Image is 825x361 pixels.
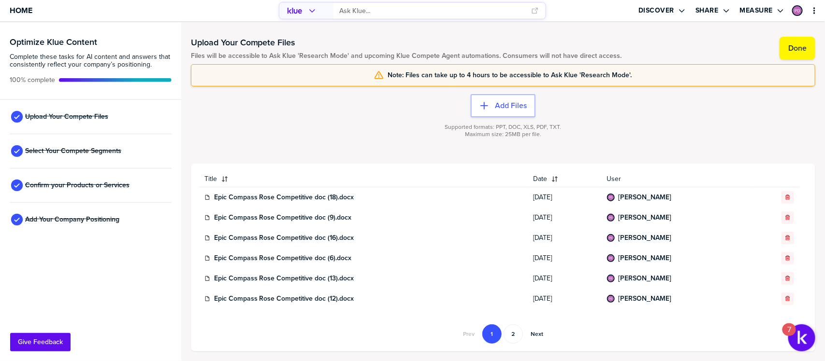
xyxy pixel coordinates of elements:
[214,194,354,201] a: Epic Compass Rose Competitive doc (18).docx
[10,333,71,351] button: Give Feedback
[445,124,561,131] span: Supported formats: PPT, DOC, XLS, PDF, TXT.
[533,194,595,201] span: [DATE]
[456,324,550,344] nav: Pagination Navigation
[10,38,172,46] h3: Optimize Klue Content
[619,275,672,282] a: [PERSON_NAME]
[607,194,615,201] div: Priyanshi Dwivedi
[204,175,217,183] span: Title
[495,101,527,111] label: Add Files
[740,6,773,15] label: Measure
[793,6,802,15] img: 40206ca5310b45c849f0f6904836f26c-sml.png
[619,234,672,242] a: [PERSON_NAME]
[608,276,614,281] img: 40206ca5310b45c849f0f6904836f26c-sml.png
[607,214,615,222] div: Priyanshi Dwivedi
[533,275,595,282] span: [DATE]
[607,295,615,303] div: Priyanshi Dwivedi
[638,6,674,15] label: Discover
[607,175,747,183] span: User
[787,330,791,342] div: 7
[10,6,32,14] span: Home
[339,3,525,19] input: Ask Klue...
[788,324,815,351] button: Open Resource Center, 7 new notifications
[10,53,172,69] span: Complete these tasks for AI content and answers that consistently reflect your company’s position...
[533,214,595,222] span: [DATE]
[25,181,130,189] span: Confirm your Products or Services
[619,214,672,222] a: [PERSON_NAME]
[465,131,541,138] span: Maximum size: 25MB per file.
[388,71,632,79] span: Note: Files can take up to 4 hours to be accessible to Ask Klue 'Research Mode'.
[214,214,352,222] a: Epic Compass Rose Competitive doc (9).docx
[214,275,354,282] a: Epic Compass Rose Competitive doc (13).docx
[25,113,108,121] span: Upload Your Compete Files
[788,43,807,53] label: Done
[619,194,672,201] a: [PERSON_NAME]
[533,175,547,183] span: Date
[214,234,354,242] a: Epic Compass Rose Competitive doc (16).docx
[457,324,480,344] button: Go to previous page
[533,254,595,262] span: [DATE]
[214,254,352,262] a: Epic Compass Rose Competitive doc (6).docx
[619,295,672,303] a: [PERSON_NAME]
[10,76,55,84] span: Active
[608,296,614,302] img: 40206ca5310b45c849f0f6904836f26c-sml.png
[607,234,615,242] div: Priyanshi Dwivedi
[214,295,354,303] a: Epic Compass Rose Competitive doc (12).docx
[695,6,719,15] label: Share
[619,254,672,262] a: [PERSON_NAME]
[25,216,119,223] span: Add Your Company Positioning
[191,37,622,48] h1: Upload Your Compete Files
[25,147,121,155] span: Select Your Compete Segments
[792,5,803,16] div: Priyanshi Dwivedi
[533,295,595,303] span: [DATE]
[607,275,615,282] div: Priyanshi Dwivedi
[608,255,614,261] img: 40206ca5310b45c849f0f6904836f26c-sml.png
[608,215,614,221] img: 40206ca5310b45c849f0f6904836f26c-sml.png
[791,4,804,17] a: Edit Profile
[608,194,614,200] img: 40206ca5310b45c849f0f6904836f26c-sml.png
[191,52,622,60] span: Files will be accessible to Ask Klue 'Research Mode' and upcoming Klue Compete Agent automations....
[607,254,615,262] div: Priyanshi Dwivedi
[525,324,549,344] button: Go to next page
[504,324,523,344] button: Go to page 2
[608,235,614,241] img: 40206ca5310b45c849f0f6904836f26c-sml.png
[533,234,595,242] span: [DATE]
